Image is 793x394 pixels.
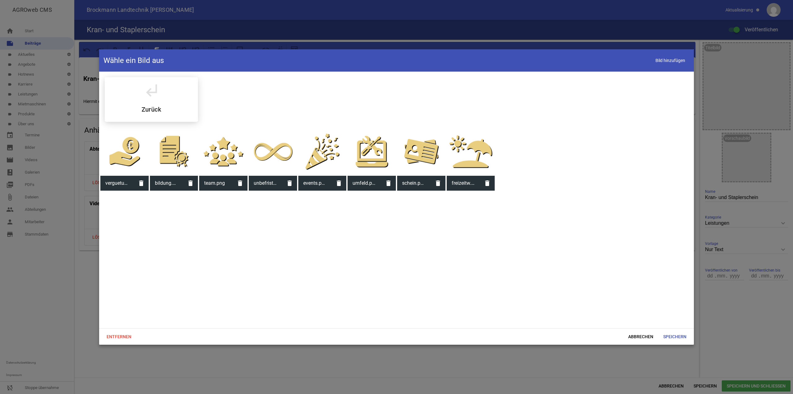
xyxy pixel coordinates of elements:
i: delete [233,176,248,191]
span: Speichern [658,331,691,342]
i: delete [183,176,198,191]
i: delete [331,176,346,191]
i: subdirectory_arrow_left [142,82,160,99]
span: Entfernen [102,331,136,342]
span: freizeitw.png [447,175,480,191]
div: icons [105,77,198,122]
span: umfeld.png [348,175,381,191]
i: delete [480,176,495,191]
span: schein.png [397,175,431,191]
h5: Zurück [142,106,161,113]
span: Abbrechen [623,331,658,342]
i: delete [282,176,297,191]
span: events.png [298,175,332,191]
span: team.png [199,175,233,191]
i: delete [134,176,149,191]
span: Bild hinzufügen [651,54,690,67]
span: bildung.png [150,175,183,191]
i: delete [431,176,445,191]
span: verguetung.png [100,175,134,191]
span: unbefristez.png [249,175,282,191]
i: delete [381,176,396,191]
h4: Wähle ein Bild aus [103,55,164,65]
